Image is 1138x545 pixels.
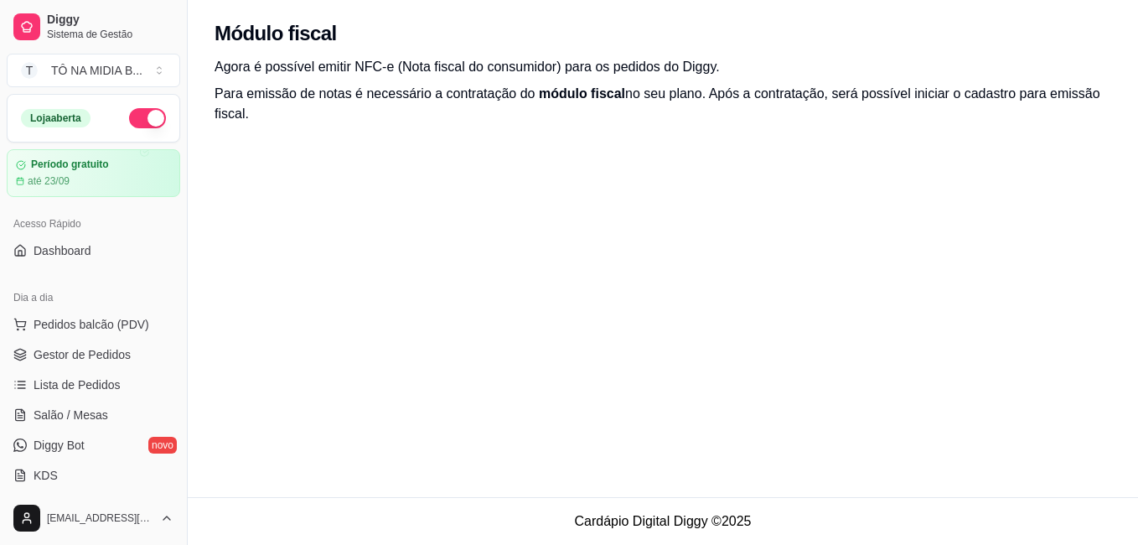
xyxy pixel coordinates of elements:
span: [EMAIL_ADDRESS][DOMAIN_NAME] [47,511,153,525]
button: [EMAIL_ADDRESS][DOMAIN_NAME] [7,498,180,538]
a: KDS [7,462,180,489]
a: DiggySistema de Gestão [7,7,180,47]
span: Dashboard [34,242,91,259]
h2: Módulo fiscal [215,20,337,47]
a: Lista de Pedidos [7,371,180,398]
span: Gestor de Pedidos [34,346,131,363]
a: Período gratuitoaté 23/09 [7,149,180,197]
div: Loja aberta [21,109,91,127]
button: Alterar Status [129,108,166,128]
a: Salão / Mesas [7,402,180,428]
div: Acesso Rápido [7,210,180,237]
button: Pedidos balcão (PDV) [7,311,180,338]
div: Dia a dia [7,284,180,311]
article: até 23/09 [28,174,70,188]
span: Sistema de Gestão [47,28,173,41]
p: Para emissão de notas é necessário a contratação do no seu plano. Após a contratação, será possív... [215,84,1111,124]
div: TÔ NA MIDIA B ... [51,62,142,79]
span: Diggy [47,13,173,28]
button: Select a team [7,54,180,87]
span: KDS [34,467,58,484]
span: T [21,62,38,79]
span: Pedidos balcão (PDV) [34,316,149,333]
footer: Cardápio Digital Diggy © 2025 [188,497,1138,545]
article: Período gratuito [31,158,109,171]
span: Lista de Pedidos [34,376,121,393]
span: módulo fiscal [539,86,625,101]
a: Diggy Botnovo [7,432,180,459]
a: Gestor de Pedidos [7,341,180,368]
span: Salão / Mesas [34,407,108,423]
span: Diggy Bot [34,437,85,454]
p: Agora é possível emitir NFC-e (Nota fiscal do consumidor) para os pedidos do Diggy. [215,57,1111,77]
a: Dashboard [7,237,180,264]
